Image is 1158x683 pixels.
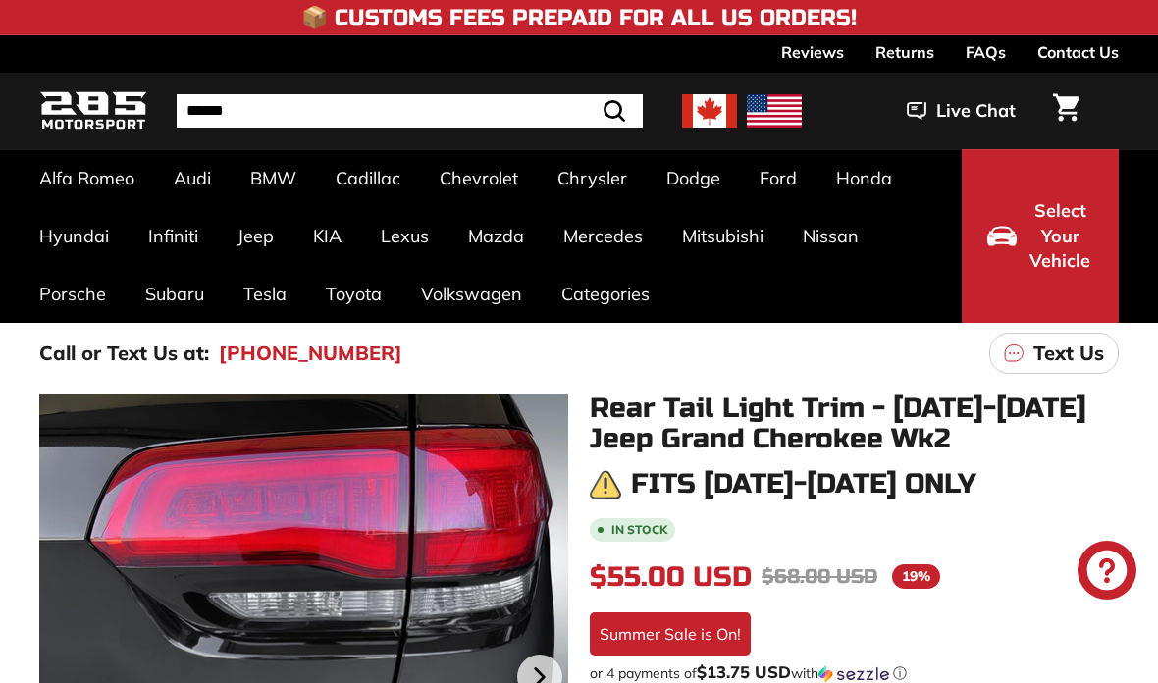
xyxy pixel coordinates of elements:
[611,524,667,536] b: In stock
[892,564,940,589] span: 19%
[590,612,751,656] div: Summer Sale is On!
[126,265,224,323] a: Subaru
[966,35,1006,69] a: FAQs
[293,207,361,265] a: KIA
[590,663,1119,683] div: or 4 payments of with
[781,35,844,69] a: Reviews
[631,469,976,499] h3: Fits [DATE]-[DATE] only
[762,564,877,589] span: $68.00 USD
[538,149,647,207] a: Chrysler
[401,265,542,323] a: Volkswagen
[740,149,816,207] a: Ford
[590,469,621,500] img: warning.png
[590,394,1119,454] h1: Rear Tail Light Trim - [DATE]-[DATE] Jeep Grand Cherokee Wk2
[316,149,420,207] a: Cadillac
[129,207,218,265] a: Infiniti
[590,560,752,594] span: $55.00 USD
[306,265,401,323] a: Toyota
[662,207,783,265] a: Mitsubishi
[816,149,912,207] a: Honda
[39,339,209,368] p: Call or Text Us at:
[420,149,538,207] a: Chevrolet
[783,207,878,265] a: Nissan
[1072,541,1142,604] inbox-online-store-chat: Shopify online store chat
[590,663,1119,683] div: or 4 payments of$13.75 USDwithSezzle Click to learn more about Sezzle
[818,665,889,683] img: Sezzle
[1041,78,1091,144] a: Cart
[647,149,740,207] a: Dodge
[301,6,857,29] h4: 📦 Customs Fees Prepaid for All US Orders!
[697,661,791,682] span: $13.75 USD
[218,207,293,265] a: Jeep
[1033,339,1104,368] p: Text Us
[542,265,669,323] a: Categories
[224,265,306,323] a: Tesla
[177,94,643,128] input: Search
[448,207,544,265] a: Mazda
[1037,35,1119,69] a: Contact Us
[20,149,154,207] a: Alfa Romeo
[962,149,1119,323] button: Select Your Vehicle
[20,265,126,323] a: Porsche
[231,149,316,207] a: BMW
[219,339,402,368] a: [PHONE_NUMBER]
[39,88,147,134] img: Logo_285_Motorsport_areodynamics_components
[989,333,1119,374] a: Text Us
[1026,198,1093,274] span: Select Your Vehicle
[20,207,129,265] a: Hyundai
[936,98,1016,124] span: Live Chat
[544,207,662,265] a: Mercedes
[881,86,1041,135] button: Live Chat
[154,149,231,207] a: Audi
[361,207,448,265] a: Lexus
[875,35,934,69] a: Returns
